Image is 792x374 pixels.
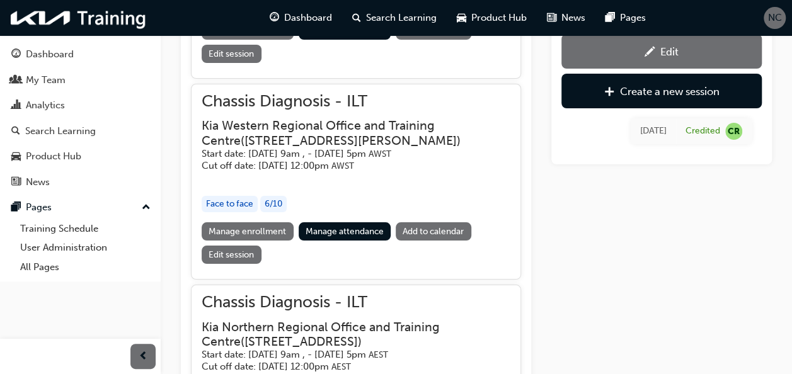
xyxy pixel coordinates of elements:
[369,349,388,360] span: Australian Eastern Standard Time AEST
[299,222,391,241] a: Manage attendance
[366,11,437,25] span: Search Learning
[331,161,354,171] span: Australian Western Standard Time AWST
[561,74,762,108] a: Create a new session
[11,126,20,137] span: search-icon
[284,11,332,25] span: Dashboard
[202,349,490,361] h5: Start date: [DATE] 9am , - [DATE] 5pm
[5,120,156,143] a: Search Learning
[447,5,537,31] a: car-iconProduct Hub
[471,11,527,25] span: Product Hub
[660,45,679,58] div: Edit
[5,196,156,219] button: Pages
[5,94,156,117] a: Analytics
[202,160,490,172] h5: Cut off date: [DATE] 12:00pm
[270,10,279,26] span: guage-icon
[352,10,361,26] span: search-icon
[15,219,156,239] a: Training Schedule
[686,125,720,137] div: Credited
[5,171,156,194] a: News
[26,73,66,88] div: My Team
[202,196,258,213] div: Face to face
[764,7,786,29] button: NC
[396,222,471,241] a: Add to calendar
[142,200,151,216] span: up-icon
[5,69,156,92] a: My Team
[202,320,490,349] h3: Kia Northern Regional Office and Training Centre ( [STREET_ADDRESS] )
[5,43,156,66] a: Dashboard
[768,11,782,25] span: NC
[620,85,720,98] div: Create a new session
[11,75,21,86] span: people-icon
[640,124,667,139] div: Fri Feb 16 2024 10:30:00 GMT+1030 (Australian Central Daylight Time)
[457,10,466,26] span: car-icon
[139,349,148,365] span: prev-icon
[5,145,156,168] a: Product Hub
[11,100,21,111] span: chart-icon
[11,151,21,162] span: car-icon
[605,10,615,26] span: pages-icon
[26,149,81,164] div: Product Hub
[26,200,52,215] div: Pages
[331,361,351,372] span: Australian Eastern Standard Time AEST
[26,175,50,190] div: News
[202,94,510,109] span: Chassis Diagnosis - ILT
[202,94,510,269] button: Chassis Diagnosis - ILTKia Western Regional Office and Training Centre([STREET_ADDRESS][PERSON_NA...
[15,238,156,258] a: User Administration
[6,5,151,31] img: kia-training
[25,124,96,139] div: Search Learning
[26,98,65,113] div: Analytics
[369,149,391,159] span: Australian Western Standard Time AWST
[604,86,615,99] span: plus-icon
[11,49,21,60] span: guage-icon
[202,295,510,310] span: Chassis Diagnosis - ILT
[26,47,74,62] div: Dashboard
[11,177,21,188] span: news-icon
[202,222,294,241] a: Manage enrollment
[5,40,156,196] button: DashboardMy TeamAnalyticsSearch LearningProduct HubNews
[561,34,762,69] a: Edit
[202,361,490,373] h5: Cut off date: [DATE] 12:00pm
[202,246,261,264] a: Edit session
[11,202,21,213] span: pages-icon
[725,123,742,140] span: null-icon
[260,196,287,213] div: 6 / 10
[260,5,342,31] a: guage-iconDashboard
[202,148,490,160] h5: Start date: [DATE] 9am , - [DATE] 5pm
[342,5,447,31] a: search-iconSearch Learning
[620,11,646,25] span: Pages
[15,258,156,277] a: All Pages
[595,5,656,31] a: pages-iconPages
[202,118,490,148] h3: Kia Western Regional Office and Training Centre ( [STREET_ADDRESS][PERSON_NAME] )
[537,5,595,31] a: news-iconNews
[202,45,261,63] a: Edit session
[645,47,655,59] span: pencil-icon
[561,11,585,25] span: News
[547,10,556,26] span: news-icon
